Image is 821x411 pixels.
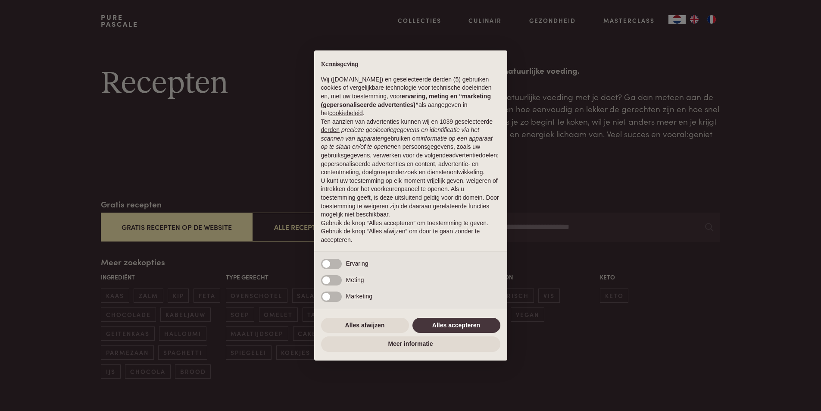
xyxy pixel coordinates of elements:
[321,219,500,245] p: Gebruik de knop “Alles accepteren” om toestemming te geven. Gebruik de knop “Alles afwijzen” om d...
[346,276,364,283] span: Meting
[321,135,493,151] em: informatie op een apparaat op te slaan en/of te openen
[321,118,500,177] p: Ten aanzien van advertenties kunnen wij en 1039 geselecteerde gebruiken om en persoonsgegevens, z...
[346,260,368,267] span: Ervaring
[321,75,500,118] p: Wij ([DOMAIN_NAME]) en geselecteerde derden (5) gebruiken cookies of vergelijkbare technologie vo...
[321,93,491,108] strong: ervaring, meting en “marketing (gepersonaliseerde advertenties)”
[346,293,372,300] span: Marketing
[321,177,500,219] p: U kunt uw toestemming op elk moment vrijelijk geven, weigeren of intrekken door het voorkeurenpan...
[329,110,363,116] a: cookiebeleid
[449,151,497,160] button: advertentiedoelen
[321,126,340,135] button: derden
[321,61,500,69] h2: Kennisgeving
[412,318,500,333] button: Alles accepteren
[321,126,479,142] em: precieze geolocatiegegevens en identificatie via het scannen van apparaten
[321,318,409,333] button: Alles afwijzen
[321,336,500,352] button: Meer informatie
